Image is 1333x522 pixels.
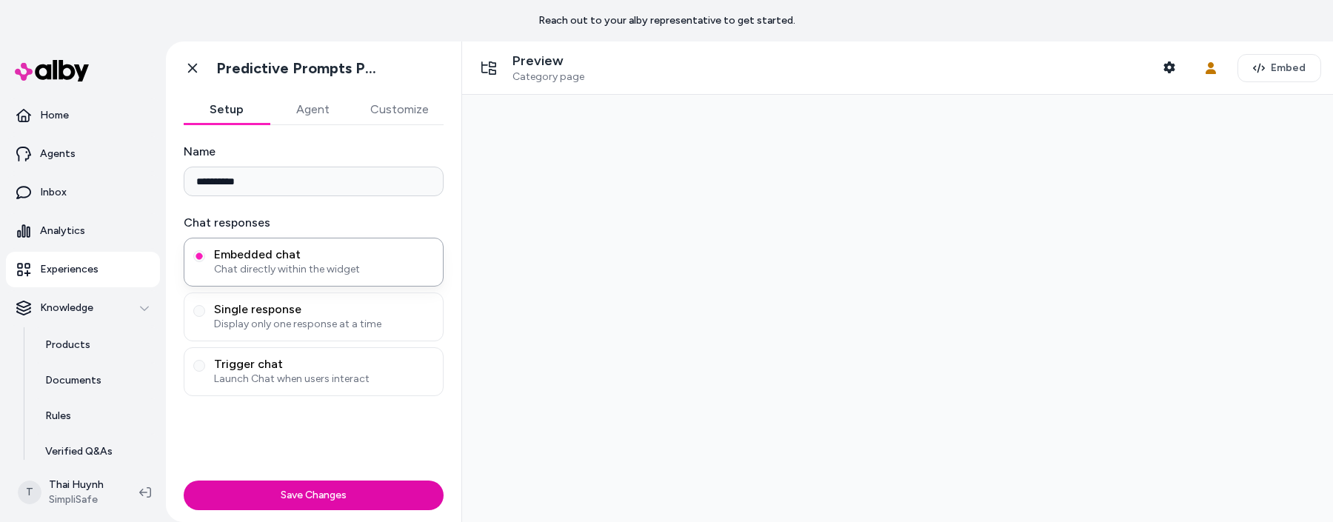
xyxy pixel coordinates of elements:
[538,13,795,28] p: Reach out to your alby representative to get started.
[184,95,270,124] button: Setup
[193,360,205,372] button: Trigger chatLaunch Chat when users interact
[40,147,76,161] p: Agents
[6,252,160,287] a: Experiences
[49,492,104,507] span: SimpliSafe
[30,327,160,363] a: Products
[45,409,71,424] p: Rules
[40,185,67,200] p: Inbox
[6,136,160,172] a: Agents
[30,434,160,469] a: Verified Q&As
[6,290,160,326] button: Knowledge
[40,301,93,315] p: Knowledge
[1237,54,1321,82] button: Embed
[270,95,355,124] button: Agent
[15,60,89,81] img: alby Logo
[355,95,444,124] button: Customize
[49,478,104,492] p: Thai Huynh
[40,262,98,277] p: Experiences
[45,444,113,459] p: Verified Q&As
[193,250,205,262] button: Embedded chatChat directly within the widget
[214,262,434,277] span: Chat directly within the widget
[6,213,160,249] a: Analytics
[214,372,434,387] span: Launch Chat when users interact
[45,373,101,388] p: Documents
[193,305,205,317] button: Single responseDisplay only one response at a time
[18,481,41,504] span: T
[40,224,85,238] p: Analytics
[184,214,444,232] label: Chat responses
[6,175,160,210] a: Inbox
[30,363,160,398] a: Documents
[216,59,383,78] h1: Predictive Prompts PLP
[214,317,434,332] span: Display only one response at a time
[214,247,434,262] span: Embedded chat
[9,469,127,516] button: TThai HuynhSimpliSafe
[6,98,160,133] a: Home
[512,70,584,84] span: Category page
[184,481,444,510] button: Save Changes
[1271,61,1306,76] span: Embed
[214,357,434,372] span: Trigger chat
[512,53,584,70] p: Preview
[30,398,160,434] a: Rules
[214,302,434,317] span: Single response
[184,143,444,161] label: Name
[40,108,69,123] p: Home
[45,338,90,352] p: Products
